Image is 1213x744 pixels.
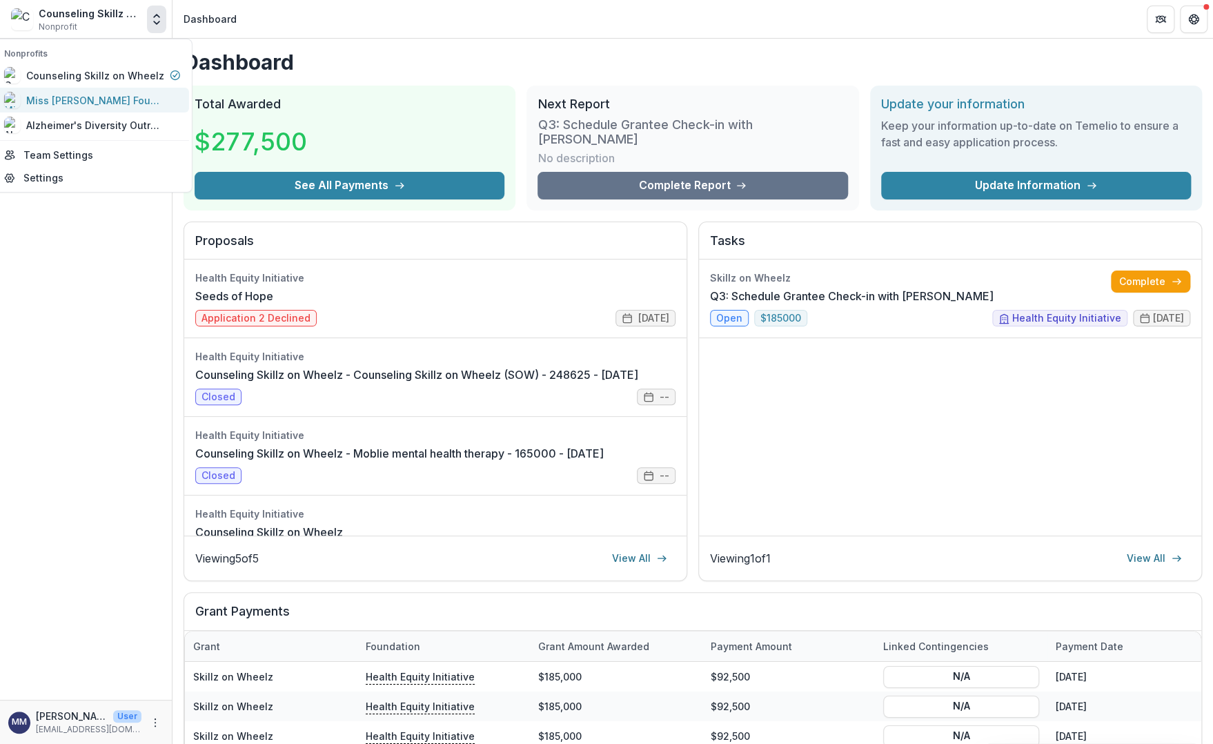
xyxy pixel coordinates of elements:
p: Health Equity Initiative [366,669,475,684]
div: $185,000 [530,662,702,692]
p: [PERSON_NAME] [36,709,108,723]
p: Viewing 5 of 5 [195,550,259,567]
h2: Total Awarded [195,97,504,112]
button: Partners [1147,6,1174,33]
div: Grant [185,639,228,654]
button: More [147,714,164,731]
p: Viewing 1 of 1 [710,550,771,567]
div: Payment date [1047,639,1132,654]
div: Grant [185,632,357,661]
div: $92,500 [702,662,875,692]
h3: Keep your information up-to-date on Temelio to ensure a fast and easy application process. [881,117,1191,150]
div: Counseling Skillz on Wheelz [39,6,141,21]
h1: Dashboard [184,50,1202,75]
p: Health Equity Initiative [366,698,475,714]
button: Get Help [1180,6,1207,33]
a: Skillz on Wheelz [193,671,273,683]
button: Open entity switcher [147,6,166,33]
div: Linked Contingencies [875,632,1047,661]
div: Grant amount awarded [530,632,702,661]
div: Marshan Marick [12,718,27,727]
h3: $277,500 [195,123,307,160]
span: Nonprofit [39,21,77,33]
p: [EMAIL_ADDRESS][DOMAIN_NAME] [36,723,141,736]
div: Foundation [357,639,428,654]
div: $185,000 [530,692,702,721]
nav: breadcrumb [178,9,242,29]
a: Counseling Skillz on Wheelz [195,524,343,540]
a: View All [1118,547,1190,569]
p: Health Equity Initiative [366,728,475,743]
h2: Update your information [881,97,1191,112]
button: N/A [883,665,1039,687]
button: N/A [883,695,1039,717]
div: Dashboard [184,12,237,26]
a: Q3: Schedule Grantee Check-in with [PERSON_NAME] [710,288,994,304]
a: View All [604,547,675,569]
div: Payment Amount [702,632,875,661]
h2: Next Report [538,97,847,112]
a: Complete Report [538,172,847,199]
div: Foundation [357,632,530,661]
p: User [113,710,141,723]
button: See All Payments [195,172,504,199]
div: Payment Amount [702,639,800,654]
a: Update Information [881,172,1191,199]
img: Counseling Skillz on Wheelz [11,8,33,30]
h2: Tasks [710,233,1190,260]
p: No description [538,150,614,166]
a: Counseling Skillz on Wheelz - Counseling Skillz on Wheelz (SOW) - 248625 - [DATE] [195,366,638,383]
a: Complete [1111,271,1190,293]
h2: Grant Payments [195,604,1190,630]
a: Seeds of Hope [195,288,273,304]
div: $92,500 [702,692,875,721]
h3: Q3: Schedule Grantee Check-in with [PERSON_NAME] [538,117,847,147]
a: Counseling Skillz on Wheelz - Moblie mental health therapy - 165000 - [DATE] [195,445,604,462]
a: Skillz on Wheelz [193,701,273,712]
div: Linked Contingencies [875,639,997,654]
h2: Proposals [195,233,675,260]
div: Grant amount awarded [530,639,658,654]
a: Skillz on Wheelz [193,730,273,742]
